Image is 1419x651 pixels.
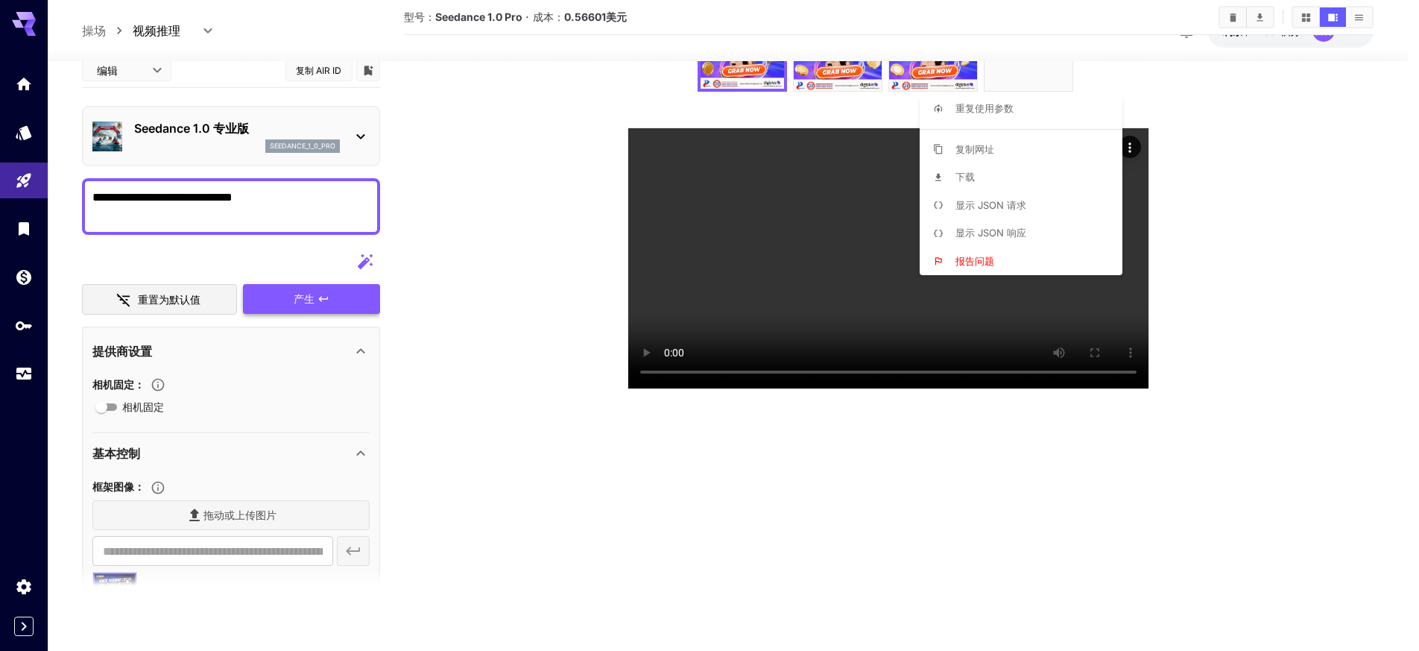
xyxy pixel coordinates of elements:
font: 显示 JSON 请求 [955,199,1026,211]
font: 重复使用参数 [955,102,1014,114]
font: 复制网址 [955,143,994,155]
font: 报告问题 [955,255,994,267]
font: 显示 JSON 响应 [955,227,1026,239]
font: 下载 [955,171,975,183]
